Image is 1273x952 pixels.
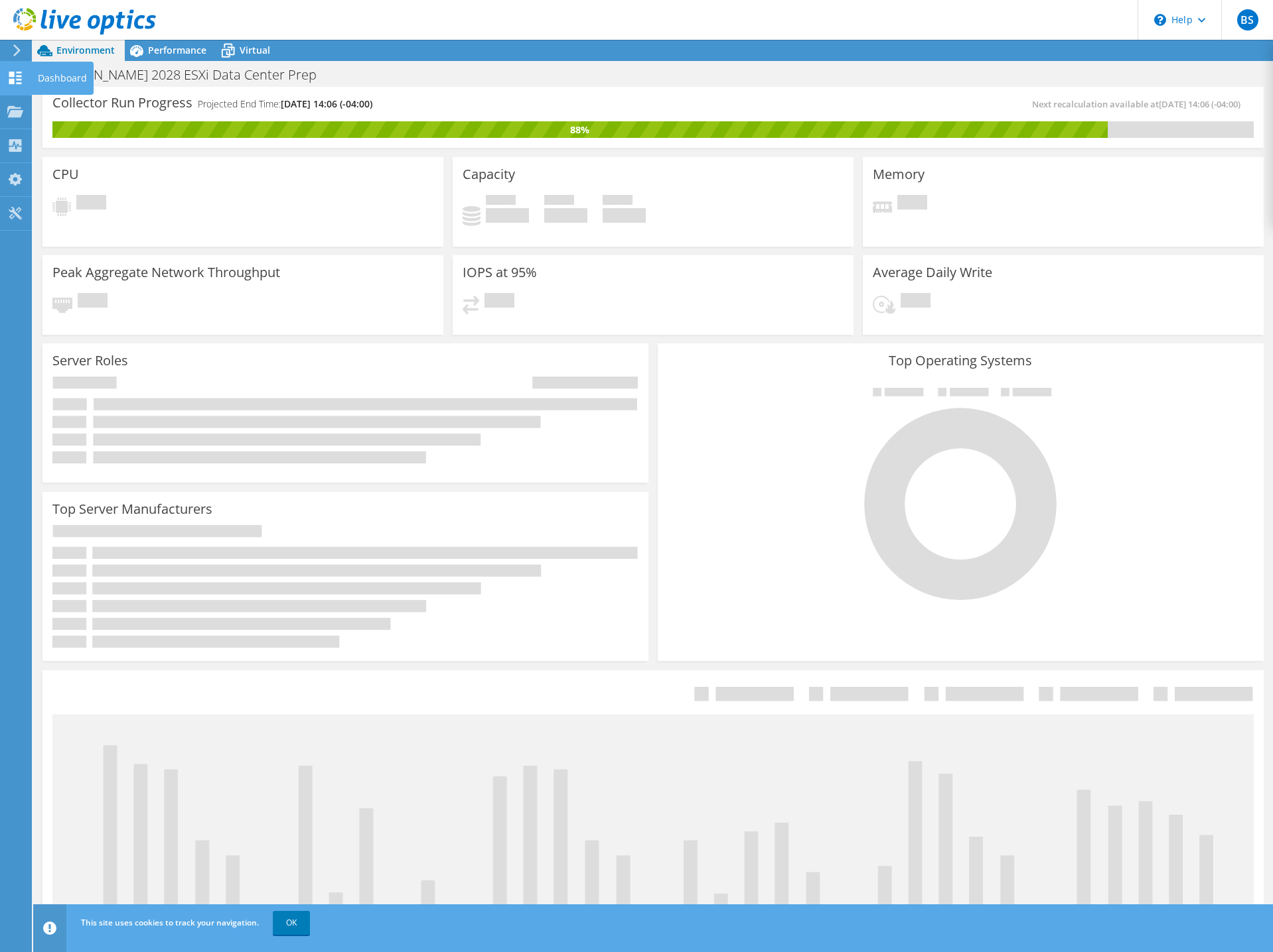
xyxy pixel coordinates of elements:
[43,68,337,82] h1: [PERSON_NAME] 2028 ESXi Data Center Prep
[281,97,372,110] span: [DATE] 14:06 (-04:00)
[603,208,646,223] h4: 0 GiB
[52,502,212,516] h3: Top Server Manufacturers
[486,195,516,208] span: Used
[668,353,1254,368] h3: Top Operating Systems
[31,62,94,95] div: Dashboard
[1032,98,1247,110] span: Next recalculation available at
[485,293,514,311] span: Pending
[52,265,280,280] h3: Peak Aggregate Network Throughput
[52,167,79,182] h3: CPU
[198,97,372,111] h4: Projected End Time:
[1154,14,1166,26] svg: \n
[463,265,537,280] h3: IOPS at 95%
[544,208,587,223] h4: 0 GiB
[81,917,259,928] span: This site uses cookies to track your navigation.
[897,195,927,213] span: Pending
[901,293,931,311] span: Pending
[463,167,515,182] h3: Capacity
[240,44,270,56] span: Virtual
[56,44,115,56] span: Environment
[873,167,925,182] h3: Memory
[873,265,992,280] h3: Average Daily Write
[1159,98,1240,110] span: [DATE] 14:06 (-04:00)
[52,353,128,368] h3: Server Roles
[52,123,1108,137] div: 88%
[76,195,106,213] span: Pending
[486,208,529,223] h4: 0 GiB
[148,44,206,56] span: Performance
[603,195,633,208] span: Total
[78,293,108,311] span: Pending
[1237,9,1258,30] span: BS
[544,195,574,208] span: Free
[273,911,310,935] a: OK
